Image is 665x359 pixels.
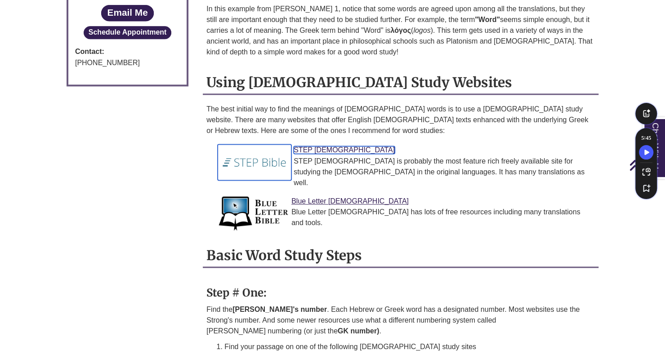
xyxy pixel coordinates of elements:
p: The best initial way to find the meanings of [DEMOGRAPHIC_DATA] words is to use a [DEMOGRAPHIC_DA... [206,104,595,136]
a: Back to Top [629,159,663,171]
strong: λόγος [390,27,411,34]
div: Blue Letter [DEMOGRAPHIC_DATA] has lots of free resources including many translations and tools. [224,207,591,228]
a: Email Me [101,5,154,21]
img: Link to Blue Letter Bible [218,195,289,231]
p: In this example from [PERSON_NAME] 1, notice that some words are agreed upon among all the transl... [206,4,595,58]
p: Find the . Each Hebrew or Greek word has a designated number. Most websites use the Strong's numb... [206,304,595,337]
button: Schedule Appointment [84,26,171,39]
em: logos [413,27,430,34]
strong: Contact: [75,46,180,58]
div: STEP [DEMOGRAPHIC_DATA] is probably the most feature rich freely available site for studying the ... [224,156,591,188]
strong: Step # One: [206,286,267,300]
div: [PHONE_NUMBER] [75,57,180,69]
strong: GK number) [338,327,379,335]
a: Link to Blue Letter Bible Blue Letter [DEMOGRAPHIC_DATA] [291,197,409,205]
a: Link to STEP Bible STEP [DEMOGRAPHIC_DATA] [294,146,395,154]
img: Link to STEP Bible [218,144,291,180]
h2: Basic Word Study Steps [203,244,598,268]
strong: [PERSON_NAME]'s number [232,306,327,313]
strong: "Word" [475,16,500,23]
h2: Using [DEMOGRAPHIC_DATA] Study Websites [203,71,598,95]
